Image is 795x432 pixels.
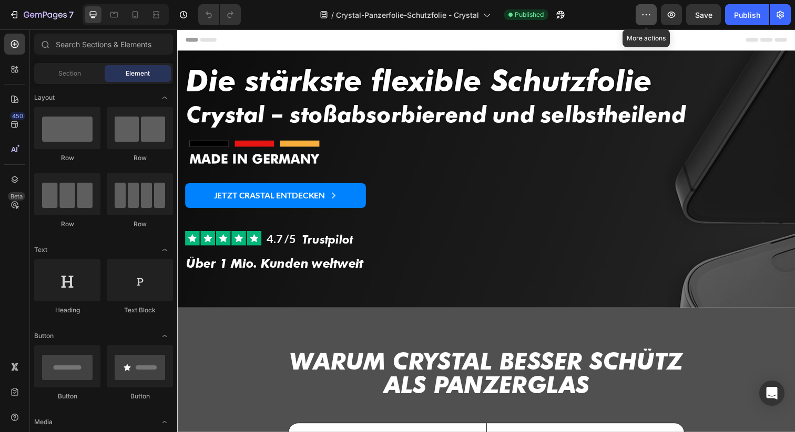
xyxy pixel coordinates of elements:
[331,9,334,20] span: /
[734,9,760,20] div: Publish
[686,4,721,25] button: Save
[127,206,179,223] p: Trustpilot
[759,381,784,406] div: Open Intercom Messenger
[34,417,53,427] span: Media
[695,10,712,19] span: Save
[34,392,100,401] div: Button
[198,4,241,25] div: Undo/Redo
[91,207,121,222] p: 4.7 /5
[34,331,54,341] span: Button
[69,8,74,21] p: 7
[34,34,173,55] input: Search Sections & Elements
[37,163,151,176] p: Jetzt Crastal entdecken
[34,305,100,315] div: Heading
[34,219,100,229] div: Row
[34,245,47,255] span: Text
[107,305,173,315] div: Text Block
[725,4,769,25] button: Publish
[113,326,518,376] h2: Warum CRYSTAL besser schütz als Panzerglas
[515,10,544,19] span: Published
[336,9,479,20] span: Crystal-Panzerfolie-Schutzfolie - Crystal
[34,153,100,163] div: Row
[11,110,169,140] img: gempages_540026548523107232-13b56c53-3243-4b55-8943-b9f274381f2a.png
[4,4,78,25] button: 7
[156,328,173,344] span: Toggle open
[8,192,25,201] div: Beta
[156,414,173,430] span: Toggle open
[156,89,173,106] span: Toggle open
[9,74,622,101] p: Crystal – stoßabsorbierend und selbstheilend
[10,112,25,120] div: 450
[177,29,795,432] iframe: Design area
[126,69,150,78] span: Element
[107,392,173,401] div: Button
[107,153,173,163] div: Row
[8,157,192,182] a: Jetzt Crastal entdecken
[107,219,173,229] div: Row
[9,233,622,246] p: Über 1 Mio. Kunden weltweit
[58,69,81,78] span: Section
[156,241,173,258] span: Toggle open
[34,93,55,102] span: Layout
